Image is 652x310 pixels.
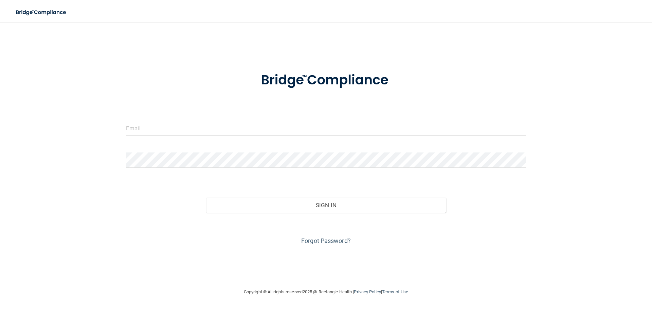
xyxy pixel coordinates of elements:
[354,289,381,294] a: Privacy Policy
[247,63,405,98] img: bridge_compliance_login_screen.278c3ca4.svg
[10,5,73,19] img: bridge_compliance_login_screen.278c3ca4.svg
[382,289,408,294] a: Terms of Use
[202,281,450,303] div: Copyright © All rights reserved 2025 @ Rectangle Health | |
[301,237,351,244] a: Forgot Password?
[206,198,446,213] button: Sign In
[126,120,526,136] input: Email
